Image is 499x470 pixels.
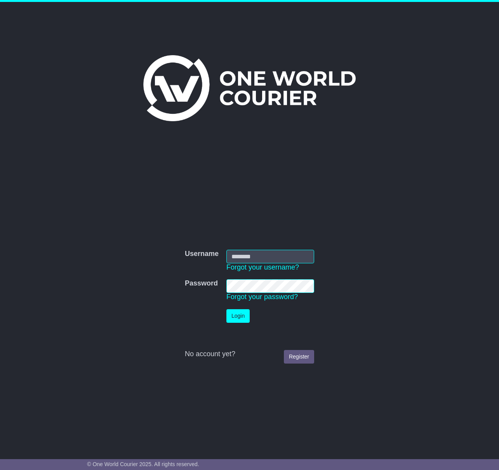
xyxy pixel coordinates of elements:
[87,461,199,467] span: © One World Courier 2025. All rights reserved.
[226,263,299,271] a: Forgot your username?
[185,350,314,359] div: No account yet?
[185,250,219,258] label: Username
[226,309,250,323] button: Login
[143,55,355,121] img: One World
[284,350,314,364] a: Register
[226,293,298,301] a: Forgot your password?
[185,279,218,288] label: Password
